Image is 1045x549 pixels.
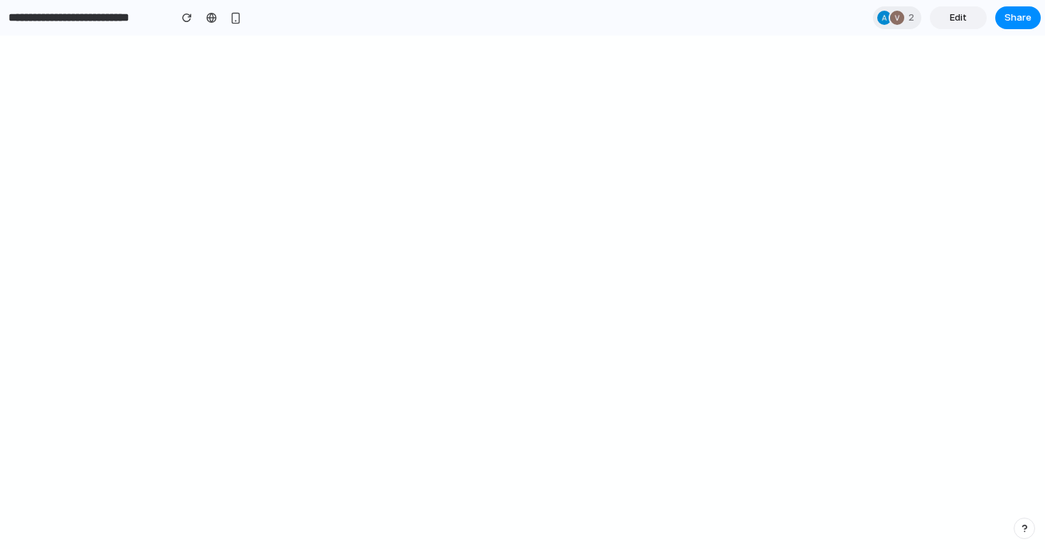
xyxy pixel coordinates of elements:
div: 2 [873,6,921,29]
span: 2 [909,11,918,25]
span: Edit [950,11,967,25]
a: Edit [930,6,987,29]
button: Share [995,6,1041,29]
span: Share [1004,11,1031,25]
